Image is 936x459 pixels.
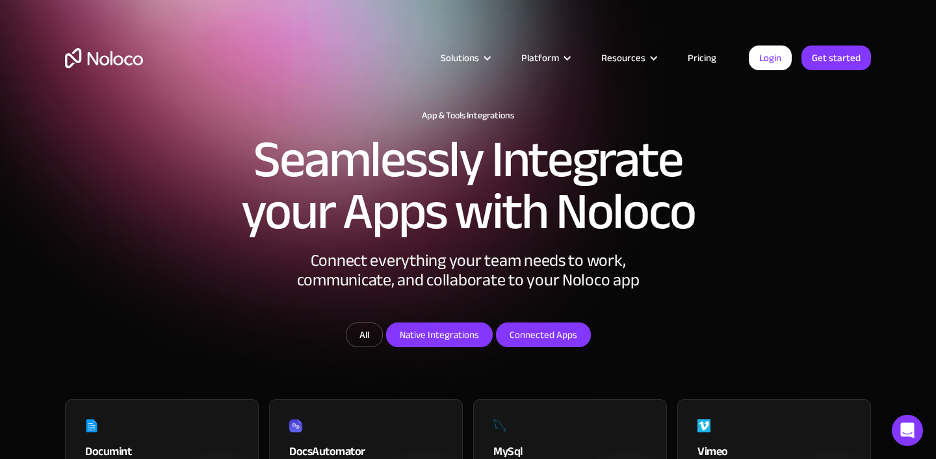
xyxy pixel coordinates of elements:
[801,46,871,70] a: Get started
[424,49,505,66] div: Solutions
[208,322,728,350] form: Email Form
[346,322,383,347] a: All
[671,49,733,66] a: Pricing
[585,49,671,66] div: Resources
[749,46,792,70] a: Login
[892,415,923,446] div: Open Intercom Messenger
[441,49,479,66] div: Solutions
[505,49,585,66] div: Platform
[240,134,695,238] h2: Seamlessly Integrate your Apps with Noloco
[521,49,559,66] div: Platform
[65,48,143,68] a: home
[273,251,663,322] div: Connect everything your team needs to work, communicate, and collaborate to your Noloco app
[601,49,645,66] div: Resources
